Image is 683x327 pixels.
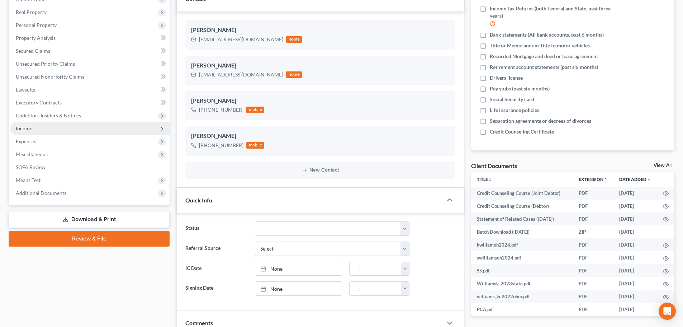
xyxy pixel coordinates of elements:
[613,212,657,225] td: [DATE]
[16,164,46,170] span: SOFA Review
[573,225,613,238] td: ZIP
[255,262,342,276] a: None
[10,83,170,96] a: Lawsuits
[199,71,283,78] div: [EMAIL_ADDRESS][DOMAIN_NAME]
[573,303,613,316] td: PDF
[10,45,170,57] a: Secured Claims
[490,96,534,103] span: Social Security card
[613,200,657,212] td: [DATE]
[490,107,539,114] span: Life insurance policies
[286,36,302,43] div: home
[613,277,657,290] td: [DATE]
[573,187,613,200] td: PDF
[185,319,213,326] span: Comments
[16,74,84,80] span: Unsecured Nonpriority Claims
[647,178,651,182] i: expand_more
[16,190,66,196] span: Additional Documents
[10,32,170,45] a: Property Analysis
[16,87,35,93] span: Lawsuits
[350,282,401,295] input: -- : --
[573,238,613,251] td: PDF
[613,225,657,238] td: [DATE]
[246,107,264,113] div: mobile
[191,26,450,34] div: [PERSON_NAME]
[286,71,302,78] div: home
[182,221,251,236] label: Status
[191,167,450,173] button: New Contact
[182,281,251,296] label: Signing Date
[490,85,550,92] span: Pay stubs (past six months)
[16,9,47,15] span: Real Property
[9,211,170,228] a: Download & Print
[490,31,604,38] span: Bank statements (All bank accounts, past 6 months)
[654,163,672,168] a: View All
[613,264,657,277] td: [DATE]
[471,264,573,277] td: SS.pdf
[573,277,613,290] td: PDF
[613,303,657,316] td: [DATE]
[471,200,573,212] td: Credit Counseling Course (Debtor)
[573,251,613,264] td: PDF
[16,177,41,183] span: Means Test
[471,277,573,290] td: Williamsk_2023state.pdf
[182,242,251,256] label: Referral Source
[10,96,170,109] a: Executory Contracts
[490,117,591,125] span: Separation agreements or decrees of divorces
[471,225,573,238] td: Batch Download ([DATE])
[182,262,251,276] label: IC Date
[185,197,212,204] span: Quick Info
[613,187,657,200] td: [DATE]
[603,178,608,182] i: unfold_more
[573,212,613,225] td: PDF
[659,303,676,320] div: Open Intercom Messenger
[16,138,36,144] span: Expenses
[350,262,401,276] input: -- : --
[471,212,573,225] td: Statement of Related Cases ([DATE])
[191,61,450,70] div: [PERSON_NAME]
[471,187,573,200] td: Credit Counseling Course (Joint Debtor)
[10,70,170,83] a: Unsecured Nonpriority Claims
[16,112,81,118] span: Codebtors Insiders & Notices
[613,290,657,303] td: [DATE]
[255,282,342,295] a: None
[579,177,608,182] a: Extensionunfold_more
[9,231,170,247] a: Review & File
[246,142,264,149] div: mobile
[490,128,554,135] span: Credit Counseling Certificate
[490,64,598,71] span: Retirement account statements (past six months)
[16,151,48,157] span: Miscellaneous
[16,99,62,106] span: Executory Contracts
[471,251,573,264] td: swilliamsoh2024.pdf
[490,42,590,49] span: Title or Memorandum Title to motor vehicles
[16,61,75,67] span: Unsecured Priority Claims
[573,264,613,277] td: PDF
[199,142,243,149] div: [PHONE_NUMBER]
[490,53,598,60] span: Recorded Mortgage and deed or lease agreement
[573,200,613,212] td: PDF
[490,74,523,81] span: Drivers license
[471,238,573,251] td: kwiliamoh2024.pdf
[573,290,613,303] td: PDF
[471,162,517,169] div: Client Documents
[613,238,657,251] td: [DATE]
[471,303,573,316] td: PCA.pdf
[490,5,617,19] span: Income Tax Returns (both Federal and State, past three years)
[16,22,57,28] span: Personal Property
[477,177,492,182] a: Titleunfold_more
[488,178,492,182] i: unfold_more
[619,177,651,182] a: Date Added expand_more
[199,106,243,113] div: [PHONE_NUMBER]
[16,35,56,41] span: Property Analysis
[191,97,450,105] div: [PERSON_NAME]
[471,290,573,303] td: williams_ke2022ohio.pdf
[16,125,32,131] span: Income
[10,57,170,70] a: Unsecured Priority Claims
[10,161,170,174] a: SOFA Review
[613,251,657,264] td: [DATE]
[199,36,283,43] div: [EMAIL_ADDRESS][DOMAIN_NAME]
[16,48,50,54] span: Secured Claims
[191,132,450,140] div: [PERSON_NAME]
